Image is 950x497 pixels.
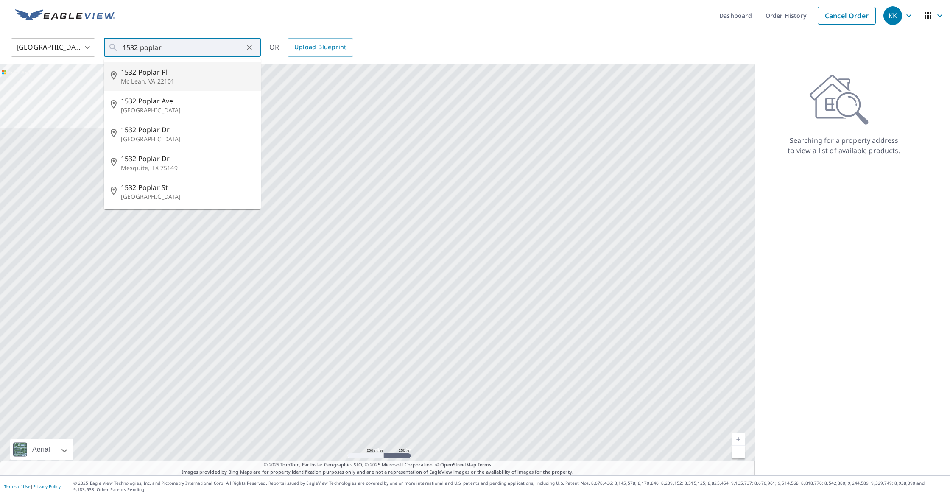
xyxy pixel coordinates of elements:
[732,446,745,458] a: Current Level 5, Zoom Out
[121,164,254,172] p: Mesquite, TX 75149
[121,135,254,143] p: [GEOGRAPHIC_DATA]
[883,6,902,25] div: KK
[33,483,61,489] a: Privacy Policy
[4,484,61,489] p: |
[4,483,31,489] a: Terms of Use
[294,42,346,53] span: Upload Blueprint
[732,433,745,446] a: Current Level 5, Zoom In
[818,7,876,25] a: Cancel Order
[121,77,254,86] p: Mc Lean, VA 22101
[121,154,254,164] span: 1532 Poplar Dr
[73,480,946,493] p: © 2025 Eagle View Technologies, Inc. and Pictometry International Corp. All Rights Reserved. Repo...
[121,67,254,77] span: 1532 Poplar Pl
[121,96,254,106] span: 1532 Poplar Ave
[243,42,255,53] button: Clear
[440,461,476,468] a: OpenStreetMap
[15,9,115,22] img: EV Logo
[121,182,254,193] span: 1532 Poplar St
[264,461,492,469] span: © 2025 TomTom, Earthstar Geographics SIO, © 2025 Microsoft Corporation, ©
[121,125,254,135] span: 1532 Poplar Dr
[121,106,254,114] p: [GEOGRAPHIC_DATA]
[10,439,73,460] div: Aerial
[288,38,353,57] a: Upload Blueprint
[269,38,353,57] div: OR
[30,439,53,460] div: Aerial
[11,36,95,59] div: [GEOGRAPHIC_DATA]
[123,36,243,59] input: Search by address or latitude-longitude
[478,461,492,468] a: Terms
[121,193,254,201] p: [GEOGRAPHIC_DATA]
[787,135,901,156] p: Searching for a property address to view a list of available products.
